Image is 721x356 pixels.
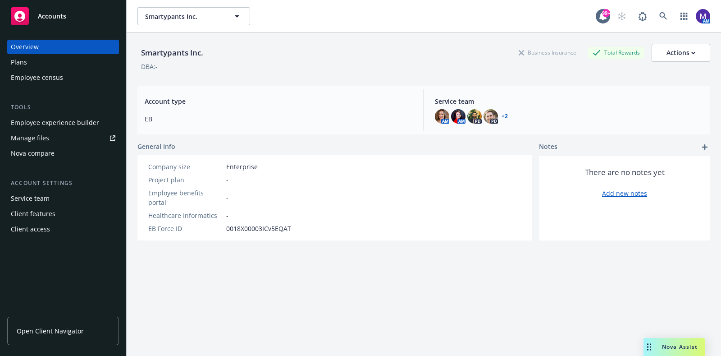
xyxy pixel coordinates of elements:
[11,207,55,221] div: Client features
[7,146,119,161] a: Nova compare
[7,179,119,188] div: Account settings
[7,40,119,54] a: Overview
[141,62,158,71] div: DBA: -
[696,9,710,23] img: photo
[38,13,66,20] span: Accounts
[137,7,250,25] button: Smartypants Inc.
[588,47,644,58] div: Total Rewards
[226,224,291,233] span: 0018X00003ICv5EQAT
[602,189,647,198] a: Add new notes
[145,12,223,21] span: Smartypants Inc.
[699,142,710,153] a: add
[226,175,228,185] span: -
[7,55,119,69] a: Plans
[11,131,49,145] div: Manage files
[514,47,581,58] div: Business Insurance
[539,142,557,153] span: Notes
[11,222,50,236] div: Client access
[148,211,223,220] div: Healthcare Informatics
[7,222,119,236] a: Client access
[137,47,207,59] div: Smartypants Inc.
[613,7,631,25] a: Start snowing
[502,114,508,119] a: +2
[7,70,119,85] a: Employee census
[11,40,39,54] div: Overview
[148,188,223,207] div: Employee benefits portal
[7,207,119,221] a: Client features
[11,55,27,69] div: Plans
[666,44,695,61] div: Actions
[634,7,652,25] a: Report a Bug
[11,191,50,206] div: Service team
[11,146,55,161] div: Nova compare
[451,109,465,124] img: photo
[435,97,703,106] span: Service team
[11,70,63,85] div: Employee census
[226,162,258,171] span: Enterprise
[226,211,228,220] span: -
[675,7,693,25] a: Switch app
[7,116,119,130] a: Employee experience builder
[654,7,672,25] a: Search
[662,343,698,351] span: Nova Assist
[7,4,119,29] a: Accounts
[435,109,449,124] img: photo
[148,224,223,233] div: EB Force ID
[643,338,705,356] button: Nova Assist
[148,162,223,171] div: Company size
[585,167,665,178] span: There are no notes yet
[226,193,228,203] span: -
[137,142,175,151] span: General info
[148,175,223,185] div: Project plan
[7,103,119,112] div: Tools
[467,109,482,124] img: photo
[17,326,84,336] span: Open Client Navigator
[145,97,413,106] span: Account type
[145,114,413,124] span: EB
[7,131,119,145] a: Manage files
[7,191,119,206] a: Service team
[652,44,710,62] button: Actions
[484,109,498,124] img: photo
[643,338,655,356] div: Drag to move
[602,9,610,17] div: 99+
[11,116,99,130] div: Employee experience builder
